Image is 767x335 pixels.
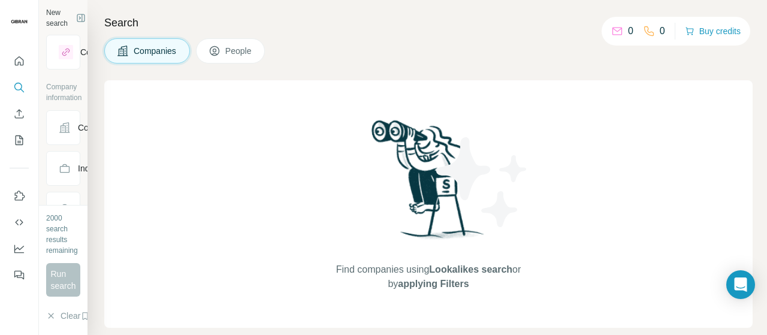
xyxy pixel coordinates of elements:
img: Surfe Illustration - Woman searching with binoculars [366,117,491,251]
button: Enrich CSV [10,103,29,125]
p: 0 [628,24,633,38]
button: Search [10,77,29,98]
button: Buy credits [685,23,741,40]
button: Quick start [10,50,29,72]
div: Industry [78,162,108,174]
button: Use Surfe on LinkedIn [10,185,29,207]
button: HQ location [47,195,80,224]
div: 2000 search results remaining [46,213,80,256]
span: Find companies using or by [333,262,524,291]
span: applying Filters [398,279,469,289]
span: Companies [134,45,177,57]
div: Company lookalikes [80,46,155,58]
button: Clear [46,304,80,328]
img: Avatar [10,12,29,31]
span: Lookalikes search [429,264,512,274]
button: Save search [80,304,120,328]
img: Surfe Illustration - Stars [428,128,536,236]
button: Feedback [10,264,29,286]
button: My lists [10,129,29,151]
button: Company [47,113,80,142]
button: Industry [47,154,80,183]
button: Hide [68,9,114,27]
div: Company [78,122,114,134]
p: 0 [660,24,665,38]
button: Use Surfe API [10,212,29,233]
div: New search [46,7,68,29]
button: Dashboard [10,238,29,259]
button: Company lookalikes [47,38,80,67]
h4: Search [104,14,753,31]
div: Open Intercom Messenger [726,270,755,299]
div: HQ location [78,203,122,215]
span: People [225,45,253,57]
p: Company information [46,82,80,103]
